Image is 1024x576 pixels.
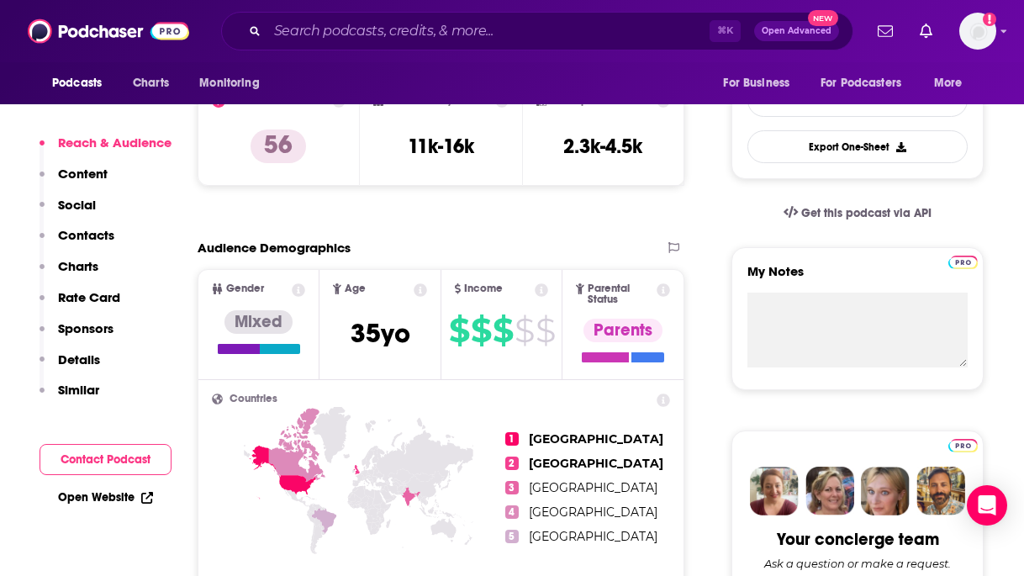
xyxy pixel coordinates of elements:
[959,13,996,50] button: Show profile menu
[959,13,996,50] span: Logged in as autumncomm
[267,18,710,45] input: Search podcasts, credits, & more...
[563,134,642,159] h3: 2.3k-4.5k
[536,317,555,344] span: $
[345,283,366,294] span: Age
[948,256,978,269] img: Podchaser Pro
[58,135,172,151] p: Reach & Audience
[40,227,114,258] button: Contacts
[58,490,153,505] a: Open Website
[40,166,108,197] button: Content
[58,382,99,398] p: Similar
[529,431,663,447] span: [GEOGRAPHIC_DATA]
[861,467,910,515] img: Jules Profile
[40,289,120,320] button: Rate Card
[58,227,114,243] p: Contacts
[122,67,179,99] a: Charts
[801,206,932,220] span: Get this podcast via API
[40,67,124,99] button: open menu
[52,71,102,95] span: Podcasts
[464,283,503,294] span: Income
[230,394,277,404] span: Countries
[40,197,96,228] button: Social
[948,436,978,452] a: Pro website
[805,467,854,515] img: Barbara Profile
[948,439,978,452] img: Podchaser Pro
[408,134,474,159] h3: 11k-16k
[505,457,519,470] span: 2
[529,480,657,495] span: [GEOGRAPHIC_DATA]
[762,27,831,35] span: Open Advanced
[224,310,293,334] div: Mixed
[40,320,113,351] button: Sponsors
[750,467,799,515] img: Sydney Profile
[777,529,939,550] div: Your concierge team
[747,263,968,293] label: My Notes
[583,319,662,342] div: Parents
[221,12,853,50] div: Search podcasts, credits, & more...
[711,67,810,99] button: open menu
[58,351,100,367] p: Details
[529,529,657,544] span: [GEOGRAPHIC_DATA]
[754,21,839,41] button: Open AdvancedNew
[187,67,281,99] button: open menu
[40,351,100,383] button: Details
[251,129,306,163] p: 56
[40,258,98,289] button: Charts
[198,240,351,256] h2: Audience Demographics
[58,197,96,213] p: Social
[747,130,968,163] button: Export One-Sheet
[764,557,951,570] div: Ask a question or make a request.
[948,253,978,269] a: Pro website
[588,283,654,305] span: Parental Status
[913,17,939,45] a: Show notifications dropdown
[529,456,663,471] span: [GEOGRAPHIC_DATA]
[515,317,534,344] span: $
[471,317,491,344] span: $
[810,67,926,99] button: open menu
[871,17,900,45] a: Show notifications dropdown
[40,135,172,166] button: Reach & Audience
[493,317,513,344] span: $
[58,258,98,274] p: Charts
[58,289,120,305] p: Rate Card
[505,530,519,543] span: 5
[133,71,169,95] span: Charts
[58,166,108,182] p: Content
[351,317,410,350] span: 35 yo
[808,10,838,26] span: New
[40,382,99,413] button: Similar
[922,67,984,99] button: open menu
[58,320,113,336] p: Sponsors
[770,193,945,234] a: Get this podcast via API
[505,481,519,494] span: 3
[529,505,657,520] span: [GEOGRAPHIC_DATA]
[710,20,741,42] span: ⌘ K
[967,485,1007,526] div: Open Intercom Messenger
[28,15,189,47] img: Podchaser - Follow, Share and Rate Podcasts
[226,283,264,294] span: Gender
[959,13,996,50] img: User Profile
[934,71,963,95] span: More
[983,13,996,26] svg: Add a profile image
[821,71,901,95] span: For Podcasters
[449,317,469,344] span: $
[723,71,789,95] span: For Business
[505,432,519,446] span: 1
[40,444,172,475] button: Contact Podcast
[916,467,965,515] img: Jon Profile
[505,505,519,519] span: 4
[199,71,259,95] span: Monitoring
